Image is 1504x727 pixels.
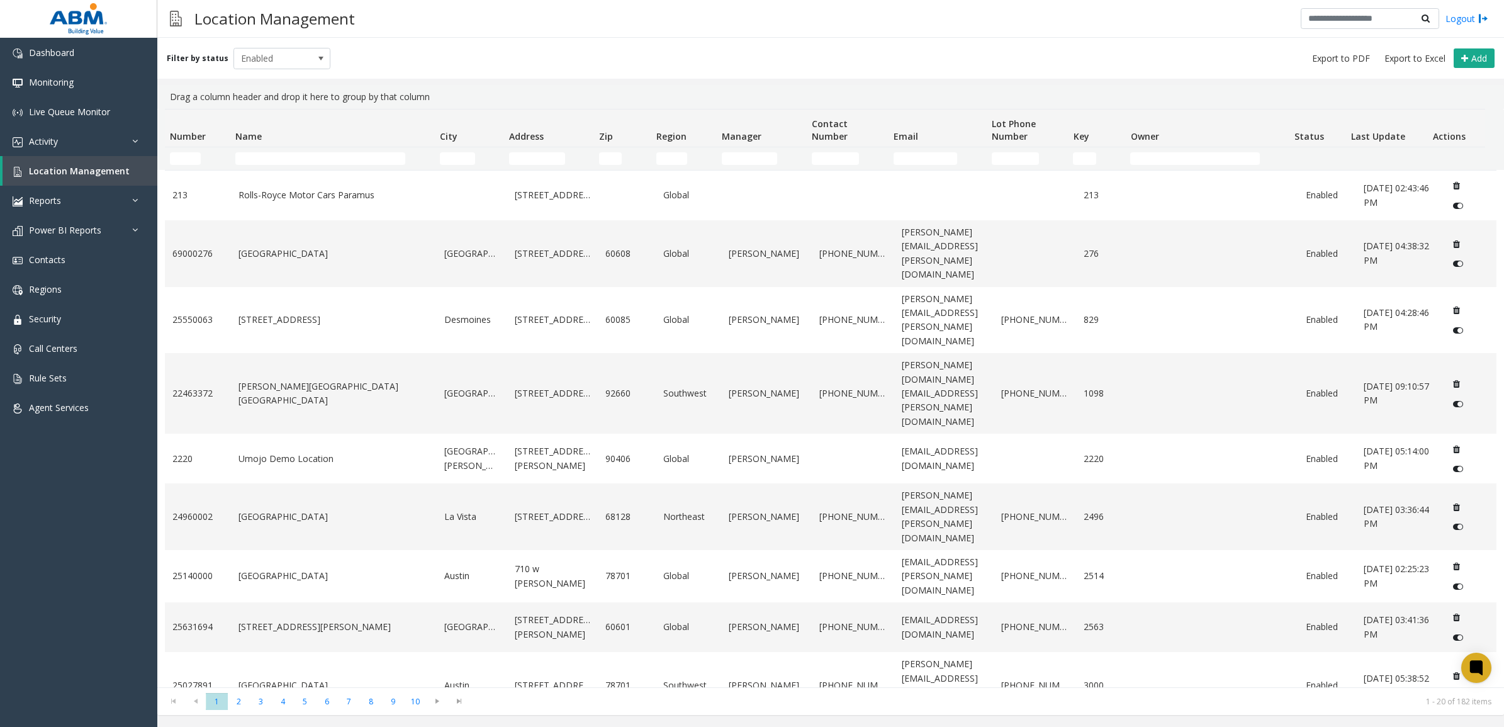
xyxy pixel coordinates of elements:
[1446,628,1469,648] button: Disable
[29,165,130,177] span: Location Management
[605,386,648,400] a: 92660
[165,85,1496,109] div: Drag a column header and drop it here to group by that column
[1074,130,1089,142] span: Key
[812,118,848,142] span: Contact Number
[894,152,957,165] input: Email Filter
[1384,52,1445,65] span: Export to Excel
[1471,52,1487,64] span: Add
[13,403,23,414] img: 'icon'
[1446,685,1469,706] button: Disable
[902,488,985,545] a: [PERSON_NAME][EMAIL_ADDRESS][PERSON_NAME][DOMAIN_NAME]
[1446,497,1466,517] button: Delete
[722,152,777,165] input: Manager Filter
[172,313,223,327] a: 25550063
[1289,110,1346,147] th: Status
[663,569,714,583] a: Global
[13,374,23,384] img: 'icon'
[515,510,590,524] a: [STREET_ADDRESS]
[1084,679,1126,692] a: 3000
[426,693,448,711] span: Go to the next page
[1364,380,1431,408] a: [DATE] 09:10:57 PM
[1001,510,1069,524] a: [PHONE_NUMBER]
[605,313,648,327] a: 60085
[651,147,717,170] td: Region Filter
[1364,307,1429,332] span: [DATE] 04:28:46 PM
[1364,672,1431,700] a: [DATE] 05:38:52 PM
[250,693,272,710] span: Page 3
[1446,665,1466,685] button: Delete
[717,147,807,170] td: Manager Filter
[13,108,23,118] img: 'icon'
[1346,147,1428,170] td: Last Update Filter
[239,247,430,261] a: [GEOGRAPHIC_DATA]
[992,152,1039,165] input: Lot Phone Number Filter
[1364,504,1429,529] span: [DATE] 03:36:44 PM
[1428,110,1485,147] th: Actions
[435,147,504,170] td: City Filter
[1306,313,1349,327] a: Enabled
[1446,196,1469,216] button: Disable
[722,130,761,142] span: Manager
[729,569,804,583] a: [PERSON_NAME]
[663,386,714,400] a: Southwest
[13,167,23,177] img: 'icon'
[1364,306,1431,334] a: [DATE] 04:28:46 PM
[1364,240,1429,266] span: [DATE] 04:38:32 PM
[1364,613,1431,641] a: [DATE] 03:41:36 PM
[188,3,361,34] h3: Location Management
[13,256,23,266] img: 'icon'
[239,510,430,524] a: [GEOGRAPHIC_DATA]
[819,569,887,583] a: [PHONE_NUMBER]
[1306,510,1349,524] a: Enabled
[1446,300,1466,320] button: Delete
[1312,52,1370,65] span: Export to PDF
[1073,152,1096,165] input: Key Filter
[1446,517,1469,537] button: Disable
[29,402,89,414] span: Agent Services
[235,130,262,142] span: Name
[13,137,23,147] img: 'icon'
[1446,254,1469,274] button: Disable
[444,569,499,583] a: Austin
[29,135,58,147] span: Activity
[1446,176,1466,196] button: Delete
[1306,188,1349,202] a: Enabled
[444,247,499,261] a: [GEOGRAPHIC_DATA]
[1446,577,1469,597] button: Disable
[1364,239,1431,268] a: [DATE] 04:38:32 PM
[239,313,430,327] a: [STREET_ADDRESS]
[729,313,804,327] a: [PERSON_NAME]
[812,152,859,165] input: Contact Number Filter
[1306,452,1349,466] a: Enabled
[1289,147,1346,170] td: Status Filter
[1001,679,1069,692] a: [PHONE_NUMBER]
[1084,452,1126,466] a: 2220
[1446,393,1469,414] button: Disable
[206,693,228,710] span: Page 1
[29,283,62,295] span: Regions
[1125,147,1289,170] td: Owner Filter
[1364,614,1429,640] span: [DATE] 03:41:36 PM
[172,386,223,400] a: 22463372
[167,53,228,64] label: Filter by status
[316,693,338,710] span: Page 6
[13,196,23,206] img: 'icon'
[729,679,804,692] a: [PERSON_NAME]
[239,620,430,634] a: [STREET_ADDRESS][PERSON_NAME]
[729,510,804,524] a: [PERSON_NAME]
[294,693,316,710] span: Page 5
[1307,50,1375,67] button: Export to PDF
[1001,386,1069,400] a: [PHONE_NUMBER]
[594,147,651,170] td: Zip Filter
[172,620,223,634] a: 25631694
[902,292,985,349] a: [PERSON_NAME][EMAIL_ADDRESS][PERSON_NAME][DOMAIN_NAME]
[1068,147,1125,170] td: Key Filter
[13,315,23,325] img: 'icon'
[987,147,1069,170] td: Lot Phone Number Filter
[605,620,648,634] a: 60601
[239,569,430,583] a: [GEOGRAPHIC_DATA]
[504,147,594,170] td: Address Filter
[515,679,590,692] a: [STREET_ADDRESS]
[13,344,23,354] img: 'icon'
[1130,152,1259,165] input: Owner Filter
